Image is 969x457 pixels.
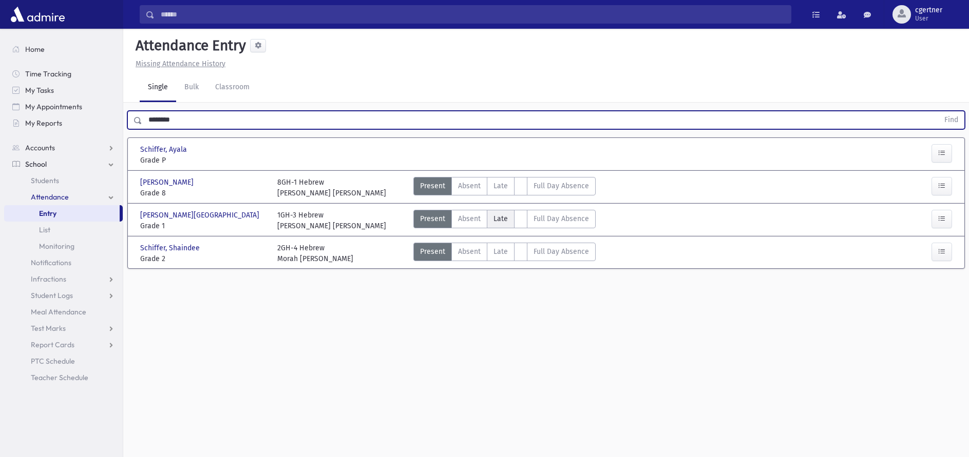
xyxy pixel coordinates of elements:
[4,98,123,115] a: My Appointments
[493,246,508,257] span: Late
[4,271,123,287] a: Infractions
[25,45,45,54] span: Home
[4,336,123,353] a: Report Cards
[31,324,66,333] span: Test Marks
[458,246,481,257] span: Absent
[915,6,942,14] span: cgertner
[31,274,66,284] span: Infractions
[4,140,123,156] a: Accounts
[4,238,123,254] a: Monitoring
[25,118,62,128] span: My Reports
[31,373,88,382] span: Teacher Schedule
[4,320,123,336] a: Test Marks
[4,287,123,304] a: Student Logs
[140,155,267,166] span: Grade P
[4,41,123,57] a: Home
[140,253,267,264] span: Grade 2
[4,189,123,205] a: Attendance
[4,353,123,369] a: PTC Schedule
[31,340,74,349] span: Report Cards
[140,188,267,198] span: Grade 8
[39,209,56,218] span: Entry
[31,176,59,185] span: Students
[31,291,73,300] span: Student Logs
[25,69,71,78] span: Time Tracking
[140,177,196,188] span: [PERSON_NAME]
[4,115,123,131] a: My Reports
[277,243,353,264] div: 2GH-4 Hebrew Morah [PERSON_NAME]
[4,222,123,238] a: List
[4,205,120,222] a: Entry
[4,156,123,172] a: School
[140,221,267,231] span: Grade 1
[493,181,508,191] span: Late
[420,213,445,224] span: Present
[25,143,55,152] span: Accounts
[39,242,74,251] span: Monitoring
[534,213,589,224] span: Full Day Absence
[4,304,123,320] a: Meal Attendance
[420,246,445,257] span: Present
[176,73,207,102] a: Bulk
[155,5,791,24] input: Search
[140,210,261,221] span: [PERSON_NAME][GEOGRAPHIC_DATA]
[493,213,508,224] span: Late
[458,213,481,224] span: Absent
[31,258,71,267] span: Notifications
[31,192,69,202] span: Attendance
[277,210,386,231] div: 1GH-3 Hebrew [PERSON_NAME] [PERSON_NAME]
[4,254,123,271] a: Notifications
[136,59,225,68] u: Missing Attendance History
[31,356,75,366] span: PTC Schedule
[413,177,596,198] div: AttTypes
[25,102,82,111] span: My Appointments
[207,73,258,102] a: Classroom
[4,66,123,82] a: Time Tracking
[4,82,123,98] a: My Tasks
[277,177,386,198] div: 8GH-1 Hebrew [PERSON_NAME] [PERSON_NAME]
[420,181,445,191] span: Present
[25,86,54,95] span: My Tasks
[4,172,123,189] a: Students
[534,181,589,191] span: Full Day Absence
[131,59,225,68] a: Missing Attendance History
[31,307,86,316] span: Meal Attendance
[39,225,50,234] span: List
[25,160,47,169] span: School
[140,243,202,253] span: Schiffer, Shaindee
[938,111,964,129] button: Find
[140,144,189,155] span: Schiffer, Ayala
[413,210,596,231] div: AttTypes
[458,181,481,191] span: Absent
[140,73,176,102] a: Single
[915,14,942,23] span: User
[534,246,589,257] span: Full Day Absence
[8,4,67,25] img: AdmirePro
[4,369,123,386] a: Teacher Schedule
[413,243,596,264] div: AttTypes
[131,37,246,54] h5: Attendance Entry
